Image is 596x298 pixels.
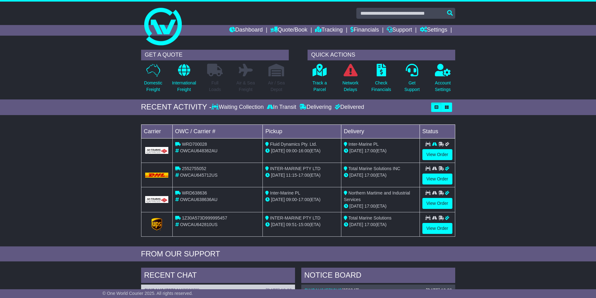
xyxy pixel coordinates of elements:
[298,222,309,227] span: 15:00
[344,190,410,202] span: Northern Martime and Industrial Services
[145,196,169,203] img: GetCarrierServiceLogo
[286,197,297,202] span: 09:00
[144,80,162,93] p: Domestic Freight
[349,222,363,227] span: [DATE]
[364,148,375,153] span: 17:00
[364,204,375,209] span: 17:00
[144,288,292,293] div: ( )
[182,190,207,195] span: WRD638636
[172,63,196,96] a: InternationalFreight
[286,222,297,227] span: 09:51
[229,25,263,36] a: Dashboard
[315,25,343,36] a: Tracking
[387,25,412,36] a: Support
[435,80,451,93] p: Account Settings
[304,288,342,293] a: OWCAU645712US
[263,124,341,138] td: Pickup
[265,221,339,228] div: - (ETA)
[422,198,452,209] a: View Order
[422,149,452,160] a: View Order
[265,148,339,154] div: - (ETA)
[265,104,298,111] div: In Transit
[364,173,375,178] span: 17:00
[426,288,452,293] div: [DATE] 13:30
[343,288,358,293] span: 359347
[237,80,255,93] p: Air & Sea Freight
[268,80,285,93] p: Air / Sea Depot
[349,166,400,171] span: Total Marine Solutions INC
[141,124,172,138] td: Carrier
[141,268,295,285] div: RECENT CHAT
[312,63,327,96] a: Track aParcel
[266,288,292,293] div: [DATE] 13:26
[298,173,309,178] span: 17:00
[298,104,333,111] div: Delivering
[145,173,169,178] img: DHL.png
[404,80,420,93] p: Get Support
[141,103,212,112] div: RECENT ACTIVITY -
[172,80,196,93] p: International Freight
[404,63,420,96] a: GetSupport
[304,288,452,293] div: ( )
[141,50,289,60] div: GET A QUOTE
[308,50,455,60] div: QUICK ACTIONS
[180,148,217,153] span: OWCAU648362AU
[344,203,417,210] div: (ETA)
[344,148,417,154] div: (ETA)
[349,173,363,178] span: [DATE]
[286,148,297,153] span: 09:00
[145,147,169,154] img: GetCarrierServiceLogo
[270,215,320,220] span: INTER-MARINE PTY LTD
[313,80,327,93] p: Track a Parcel
[364,222,375,227] span: 17:00
[180,222,217,227] span: OWCAU642810US
[435,63,451,96] a: AccountSettings
[342,80,358,93] p: Network Delays
[349,215,392,220] span: Total Marine Solutions
[341,124,420,138] td: Delivery
[182,166,206,171] span: 2552755052
[180,197,217,202] span: OWCAU638636AU
[271,197,285,202] span: [DATE]
[350,25,379,36] a: Financials
[270,25,307,36] a: Quote/Book
[270,190,300,195] span: Inter-Marine PL
[184,288,198,293] span: 359373
[349,142,379,147] span: Inter-Marine PL
[182,142,207,147] span: WRD700028
[103,291,193,296] span: © One World Courier 2025. All rights reserved.
[207,80,223,93] p: Full Loads
[371,63,391,96] a: CheckFinancials
[420,25,447,36] a: Settings
[422,174,452,184] a: View Order
[270,142,317,147] span: Fluid Dynamics Pty. Ltd.
[371,80,391,93] p: Check Financials
[180,173,217,178] span: OWCAU645712US
[342,63,359,96] a: NetworkDelays
[349,148,363,153] span: [DATE]
[151,218,162,230] img: GetCarrierServiceLogo
[271,148,285,153] span: [DATE]
[298,197,309,202] span: 17:00
[301,268,455,285] div: NOTICE BOARD
[271,222,285,227] span: [DATE]
[270,166,320,171] span: INTER-MARINE PTY LTD
[298,148,309,153] span: 16:00
[422,223,452,234] a: View Order
[344,172,417,179] div: (ETA)
[182,215,227,220] span: 1Z30A573D999995457
[333,104,364,111] div: Delivered
[141,250,455,259] div: FROM OUR SUPPORT
[420,124,455,138] td: Status
[172,124,263,138] td: OWC / Carrier #
[144,63,162,96] a: DomesticFreight
[344,221,417,228] div: (ETA)
[286,173,297,178] span: 11:15
[265,196,339,203] div: - (ETA)
[349,204,363,209] span: [DATE]
[144,288,182,293] a: OWCAU647273AU
[271,173,285,178] span: [DATE]
[211,104,265,111] div: Waiting Collection
[265,172,339,179] div: - (ETA)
